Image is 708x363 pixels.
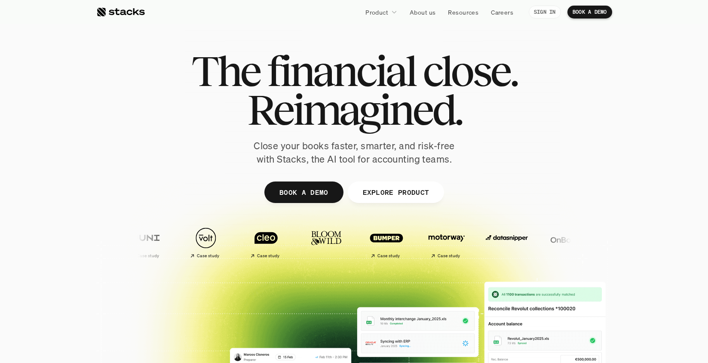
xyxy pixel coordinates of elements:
[534,9,556,15] p: SIGN IN
[238,223,294,262] a: Case study
[491,8,513,17] p: Careers
[264,181,343,203] a: BOOK A DEMO
[419,223,475,262] a: Case study
[437,253,460,258] h2: Case study
[247,90,461,129] span: Reimagined.
[247,139,462,166] p: Close your books faster, smarter, and risk-free with Stacks, the AI tool for accounting teams.
[359,223,414,262] a: Case study
[443,4,484,20] a: Resources
[191,52,260,90] span: The
[529,6,561,18] a: SIGN IN
[377,253,400,258] h2: Case study
[257,253,279,258] h2: Case study
[196,253,219,258] h2: Case study
[405,4,441,20] a: About us
[423,52,517,90] span: close.
[279,186,328,198] p: BOOK A DEMO
[347,181,444,203] a: EXPLORE PRODUCT
[410,8,435,17] p: About us
[573,9,607,15] p: BOOK A DEMO
[101,164,139,170] a: Privacy Policy
[118,223,174,262] a: Case study
[362,186,429,198] p: EXPLORE PRODUCT
[178,223,234,262] a: Case study
[448,8,478,17] p: Resources
[136,253,159,258] h2: Case study
[267,52,415,90] span: financial
[567,6,612,18] a: BOOK A DEMO
[365,8,388,17] p: Product
[486,4,518,20] a: Careers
